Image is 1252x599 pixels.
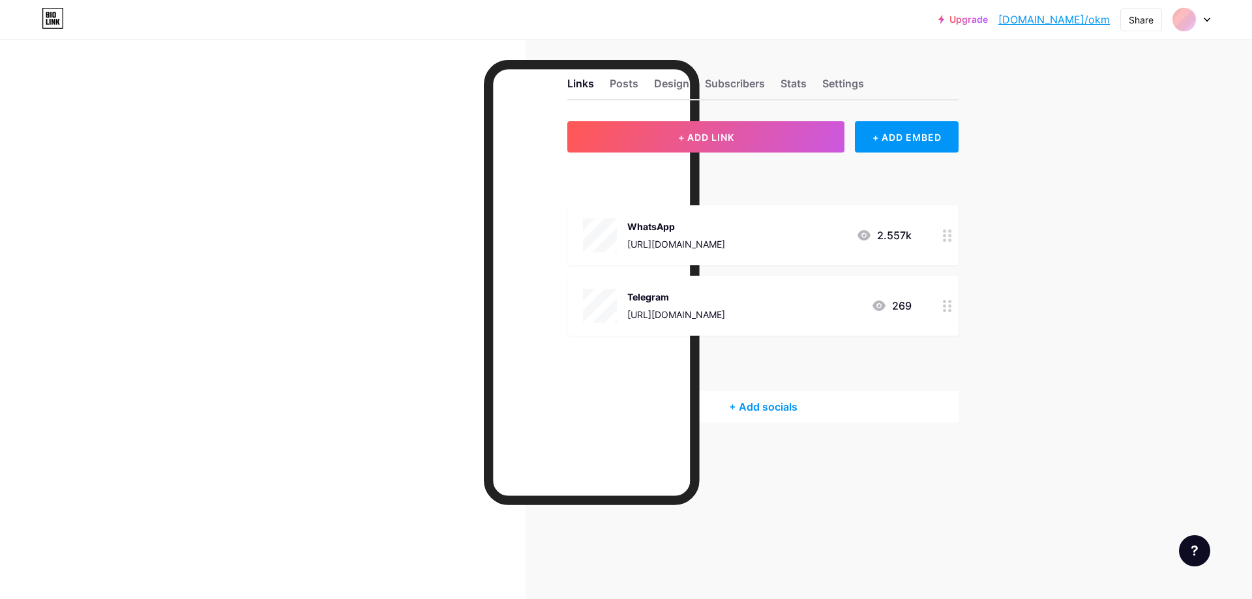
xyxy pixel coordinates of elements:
div: Stats [781,76,807,99]
div: 269 [871,298,912,314]
div: Posts [610,76,638,99]
span: + ADD LINK [678,132,734,143]
div: [URL][DOMAIN_NAME] [627,237,725,251]
div: Settings [822,76,864,99]
div: [URL][DOMAIN_NAME] [627,308,725,321]
div: Design [654,76,689,99]
div: WhatsApp [627,220,725,233]
div: + Add socials [567,391,959,422]
div: SOCIALS [567,367,959,381]
div: Links [567,76,594,99]
div: + ADD EMBED [855,121,959,153]
a: [DOMAIN_NAME]/okm [998,12,1110,27]
div: Telegram [627,290,725,304]
a: Upgrade [938,14,988,25]
div: Subscribers [705,76,765,99]
button: + ADD LINK [567,121,844,153]
div: 2.557k [856,227,912,243]
div: Share [1129,13,1154,27]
